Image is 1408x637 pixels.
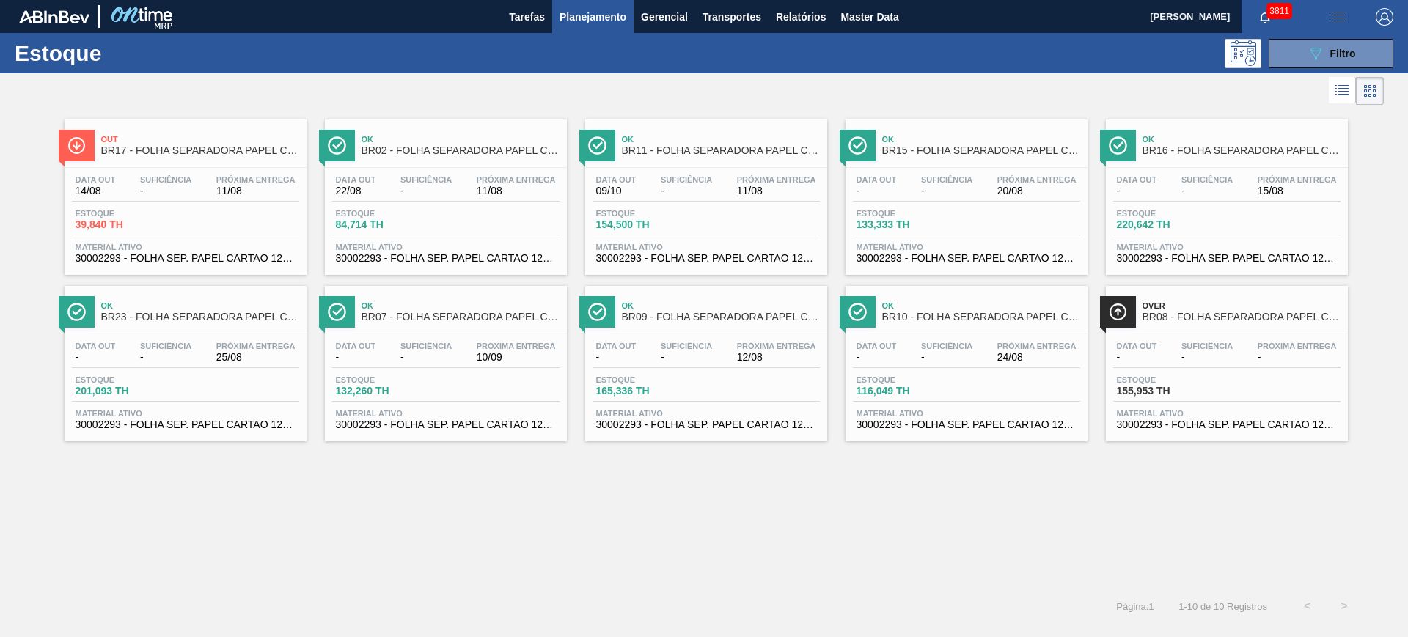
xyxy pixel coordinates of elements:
[1266,3,1292,19] span: 3811
[400,352,452,363] span: -
[857,352,897,363] span: -
[101,301,299,310] span: Ok
[921,352,972,363] span: -
[857,209,959,218] span: Estoque
[857,419,1077,430] span: 30002293 - FOLHA SEP. PAPEL CARTAO 1200x1000M 350g
[596,253,816,264] span: 30002293 - FOLHA SEP. PAPEL CARTAO 1200x1000M 350g
[997,175,1077,184] span: Próxima Entrega
[1242,7,1288,27] button: Notificações
[857,185,897,196] span: -
[1176,601,1267,612] span: 1 - 10 de 10 Registros
[328,136,346,155] img: Ícone
[921,175,972,184] span: Suficiência
[328,303,346,321] img: Ícone
[596,243,816,251] span: Material ativo
[574,275,835,441] a: ÍconeOkBR09 - FOLHA SEPARADORA PAPEL CARTÃOData out-Suficiência-Próxima Entrega12/08Estoque165,33...
[588,136,606,155] img: Ícone
[1181,175,1233,184] span: Suficiência
[362,312,560,323] span: BR07 - FOLHA SEPARADORA PAPEL CARTÃO
[216,352,296,363] span: 25/08
[703,8,761,26] span: Transportes
[882,135,1080,144] span: Ok
[1117,409,1337,418] span: Material ativo
[997,185,1077,196] span: 20/08
[76,243,296,251] span: Material ativo
[857,342,897,350] span: Data out
[477,175,556,184] span: Próxima Entrega
[622,135,820,144] span: Ok
[596,219,699,230] span: 154,500 TH
[835,108,1095,275] a: ÍconeOkBR15 - FOLHA SEPARADORA PAPEL CARTÃOData out-Suficiência-Próxima Entrega20/08Estoque133,33...
[400,185,452,196] span: -
[336,342,376,350] span: Data out
[921,342,972,350] span: Suficiência
[596,209,699,218] span: Estoque
[76,352,116,363] span: -
[1326,588,1363,625] button: >
[857,219,959,230] span: 133,333 TH
[661,352,712,363] span: -
[737,175,816,184] span: Próxima Entrega
[76,386,178,397] span: 201,093 TH
[1329,8,1346,26] img: userActions
[336,175,376,184] span: Data out
[1117,386,1220,397] span: 155,953 TH
[54,108,314,275] a: ÍconeOutBR17 - FOLHA SEPARADORA PAPEL CARTÃOData out14/08Suficiência-Próxima Entrega11/08Estoque3...
[336,375,439,384] span: Estoque
[737,352,816,363] span: 12/08
[76,342,116,350] span: Data out
[1258,175,1337,184] span: Próxima Entrega
[336,185,376,196] span: 22/08
[1109,136,1127,155] img: Ícone
[641,8,688,26] span: Gerencial
[596,342,637,350] span: Data out
[574,108,835,275] a: ÍconeOkBR11 - FOLHA SEPARADORA PAPEL CARTÃOData out09/10Suficiência-Próxima Entrega11/08Estoque15...
[857,386,959,397] span: 116,049 TH
[67,303,86,321] img: Ícone
[1117,185,1157,196] span: -
[1330,48,1356,59] span: Filtro
[1143,312,1341,323] span: BR08 - FOLHA SEPARADORA PAPEL CARTÃO
[362,145,560,156] span: BR02 - FOLHA SEPARADORA PAPEL CARTÃO
[596,409,816,418] span: Material ativo
[1329,77,1356,105] div: Visão em Lista
[1143,301,1341,310] span: Over
[596,375,699,384] span: Estoque
[596,386,699,397] span: 165,336 TH
[1117,219,1220,230] span: 220,642 TH
[1356,77,1384,105] div: Visão em Cards
[1117,209,1220,218] span: Estoque
[661,185,712,196] span: -
[737,342,816,350] span: Próxima Entrega
[596,419,816,430] span: 30002293 - FOLHA SEP. PAPEL CARTAO 1200x1000M 350g
[1289,588,1326,625] button: <
[848,303,867,321] img: Ícone
[314,275,574,441] a: ÍconeOkBR07 - FOLHA SEPARADORA PAPEL CARTÃOData out-Suficiência-Próxima Entrega10/09Estoque132,26...
[140,352,191,363] span: -
[622,145,820,156] span: BR11 - FOLHA SEPARADORA PAPEL CARTÃO
[1117,419,1337,430] span: 30002293 - FOLHA SEP. PAPEL CARTAO 1200x1000M 350g
[622,312,820,323] span: BR09 - FOLHA SEPARADORA PAPEL CARTÃO
[882,312,1080,323] span: BR10 - FOLHA SEPARADORA PAPEL CARTÃO
[1376,8,1393,26] img: Logout
[216,175,296,184] span: Próxima Entrega
[857,409,1077,418] span: Material ativo
[477,352,556,363] span: 10/09
[560,8,626,26] span: Planejamento
[76,185,116,196] span: 14/08
[477,342,556,350] span: Próxima Entrega
[76,419,296,430] span: 30002293 - FOLHA SEP. PAPEL CARTAO 1200x1000M 350g
[19,10,89,23] img: TNhmsLtSVTkK8tSr43FrP2fwEKptu5GPRR3wAAAABJRU5ErkJggg==
[1117,253,1337,264] span: 30002293 - FOLHA SEP. PAPEL CARTAO 1200x1000M 350g
[1258,352,1337,363] span: -
[101,312,299,323] span: BR23 - FOLHA SEPARADORA PAPEL CARTÃO
[1117,342,1157,350] span: Data out
[336,253,556,264] span: 30002293 - FOLHA SEP. PAPEL CARTAO 1200x1000M 350g
[336,243,556,251] span: Material ativo
[54,275,314,441] a: ÍconeOkBR23 - FOLHA SEPARADORA PAPEL CARTÃOData out-Suficiência-Próxima Entrega25/08Estoque201,09...
[1117,375,1220,384] span: Estoque
[314,108,574,275] a: ÍconeOkBR02 - FOLHA SEPARADORA PAPEL CARTÃOData out22/08Suficiência-Próxima Entrega11/08Estoque84...
[1143,135,1341,144] span: Ok
[596,185,637,196] span: 09/10
[477,185,556,196] span: 11/08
